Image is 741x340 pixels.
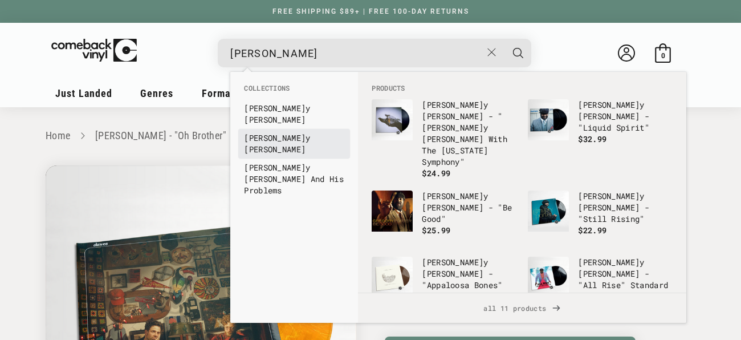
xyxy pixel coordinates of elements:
img: Gregory Porter - "Still Rising" [528,191,569,232]
a: Gregory Porter - "Liquid Spirit" [PERSON_NAME]y [PERSON_NAME] - "Liquid Spirit" $32.99 [528,99,673,154]
span: $26.99 [422,291,450,302]
li: products: Gregory Porter - "Still Rising" [522,185,678,251]
button: Close [482,40,503,65]
span: $39.99 [578,291,606,302]
b: [PERSON_NAME] [578,191,640,201]
b: [PERSON_NAME] [422,122,483,133]
button: Search [504,39,532,67]
a: Gregory Alan Isakov - "Appaloosa Bones" [PERSON_NAME]y [PERSON_NAME] - "Appaloosa Bones" $26.99 [372,257,516,311]
img: Gregory Porter - "Liquid Spirit" [528,99,569,140]
b: [PERSON_NAME] [578,257,640,268]
b: [PERSON_NAME] [422,257,483,268]
a: all 11 products [358,293,686,323]
li: products: Gregory Alan Isakov - "Gregory Alan Isakov With The Colorado Symphony" [366,94,522,185]
li: collections: Gregory Porter [238,99,350,129]
span: 0 [661,51,665,60]
a: Gregory Porter - "All Rise" Standard [PERSON_NAME]y [PERSON_NAME] - "All Rise" Standard $39.99 [528,257,673,311]
p: y [PERSON_NAME] - " y [PERSON_NAME] With The [US_STATE] Symphony" [422,99,516,168]
p: y [PERSON_NAME] - "Liquid Spirit" [578,99,673,133]
div: View All [358,293,686,323]
a: Home [46,129,70,141]
a: [PERSON_NAME] - "Oh Brother" [95,129,226,141]
span: $24.99 [422,168,450,179]
b: [PERSON_NAME] [244,132,306,143]
b: [PERSON_NAME] [422,99,483,110]
a: [PERSON_NAME]y [PERSON_NAME] [244,132,344,155]
li: products: Gregory Alan Isakov - "Appaloosa Bones" [366,251,522,317]
li: collections: Gregory Alan Isakov [238,129,350,159]
a: Gregory Porter - "Be Good" [PERSON_NAME]y [PERSON_NAME] - "Be Good" $25.99 [372,191,516,245]
p: y [PERSON_NAME] - "All Rise" Standard [578,257,673,291]
span: all 11 products [367,293,677,323]
b: [PERSON_NAME] [244,162,306,173]
span: Genres [140,87,173,99]
li: collections: Gregory Pepper And His Problems [238,159,350,200]
input: When autocomplete results are available use up and down arrows to review and enter to select [230,42,482,65]
p: y [PERSON_NAME] - "Still Rising" [578,191,673,225]
span: $32.99 [578,133,606,144]
img: Gregory Porter - "Be Good" [372,191,413,232]
li: products: Gregory Porter - "All Rise" Standard [522,251,678,317]
img: Gregory Alan Isakov - "Appaloosa Bones" [372,257,413,298]
img: Gregory Porter - "All Rise" Standard [528,257,569,298]
div: Products [358,72,686,293]
b: [PERSON_NAME] [422,191,483,201]
a: [PERSON_NAME]y [PERSON_NAME] [244,103,344,126]
a: FREE SHIPPING $89+ | FREE 100-DAY RETURNS [261,7,481,15]
b: [PERSON_NAME] [244,103,306,114]
div: Collections [230,72,358,205]
p: y [PERSON_NAME] - "Be Good" [422,191,516,225]
span: Just Landed [55,87,112,99]
a: [PERSON_NAME]y [PERSON_NAME] And His Problems [244,162,344,196]
a: Gregory Porter - "Still Rising" [PERSON_NAME]y [PERSON_NAME] - "Still Rising" $22.99 [528,191,673,245]
nav: breadcrumbs [46,128,695,144]
a: Gregory Alan Isakov - "Gregory Alan Isakov With The Colorado Symphony" [PERSON_NAME]y [PERSON_NAM... [372,99,516,179]
li: products: Gregory Porter - "Be Good" [366,185,522,251]
li: products: Gregory Porter - "Liquid Spirit" [522,94,678,160]
img: Gregory Alan Isakov - "Gregory Alan Isakov With The Colorado Symphony" [372,99,413,140]
span: $22.99 [578,225,606,236]
p: y [PERSON_NAME] - "Appaloosa Bones" [422,257,516,291]
b: [PERSON_NAME] [578,99,640,110]
div: Search [218,39,531,67]
span: $25.99 [422,225,450,236]
li: Products [366,83,678,94]
li: Collections [238,83,350,99]
span: Formats [202,87,239,99]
